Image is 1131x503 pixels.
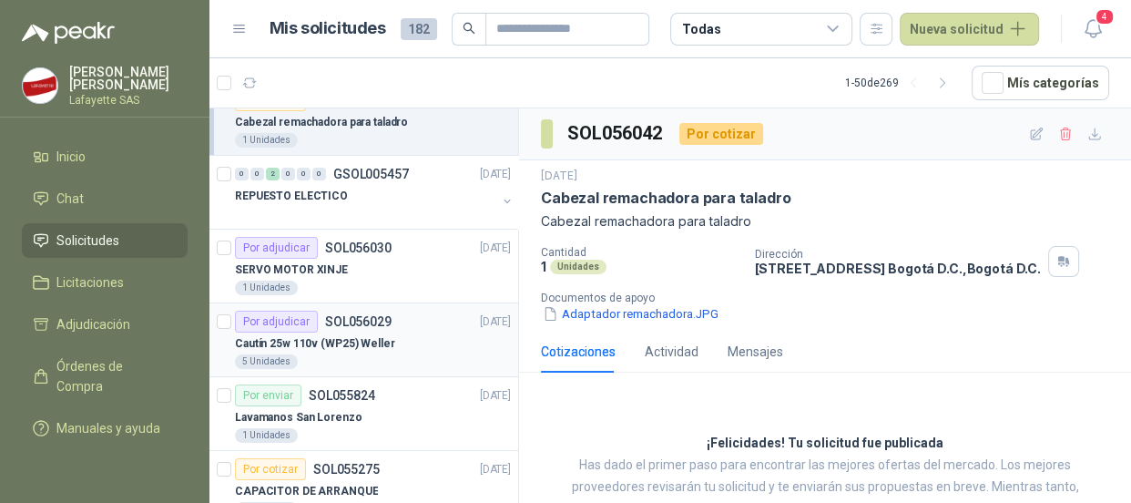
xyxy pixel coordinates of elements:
[297,168,311,180] div: 0
[972,66,1109,100] button: Mís categorías
[235,335,395,353] p: Cautín 25w 110v (WP25) Weller
[56,272,124,293] span: Licitaciones
[567,119,665,148] h3: SOL056042
[541,304,720,323] button: Adaptador remachadora.JPG
[333,168,409,180] p: GSOL005457
[645,342,698,362] div: Actividad
[480,387,511,405] p: [DATE]
[266,168,280,180] div: 2
[682,19,720,39] div: Todas
[235,133,298,148] div: 1 Unidades
[23,68,57,103] img: Company Logo
[209,230,518,303] a: Por adjudicarSOL056030[DATE] SERVO MOTOR XINJE1 Unidades
[480,240,511,257] p: [DATE]
[480,166,511,183] p: [DATE]
[235,409,362,426] p: Lavamanos San Lorenzo
[541,342,616,362] div: Cotizaciones
[1076,13,1109,46] button: 4
[235,237,318,259] div: Por adjudicar
[270,15,386,42] h1: Mis solicitudes
[56,189,84,209] span: Chat
[325,315,392,328] p: SOL056029
[235,458,306,480] div: Por cotizar
[56,231,119,251] span: Solicitudes
[235,354,298,369] div: 5 Unidades
[480,461,511,478] p: [DATE]
[56,418,160,438] span: Manuales y ayuda
[401,18,437,40] span: 182
[325,241,392,254] p: SOL056030
[541,246,739,259] p: Cantidad
[56,314,130,334] span: Adjudicación
[69,66,188,91] p: [PERSON_NAME] [PERSON_NAME]
[22,265,188,300] a: Licitaciones
[235,311,318,333] div: Por adjudicar
[707,433,943,455] h3: ¡Felicidades! Tu solicitud fue publicada
[22,181,188,216] a: Chat
[900,13,1039,46] button: Nueva solicitud
[541,168,577,185] p: [DATE]
[312,168,326,180] div: 0
[309,389,375,402] p: SOL055824
[209,82,518,156] a: Por cotizarSOL056042[DATE] Cabezal remachadora para taladro1 Unidades
[209,303,518,377] a: Por adjudicarSOL056029[DATE] Cautín 25w 110v (WP25) Weller5 Unidades
[235,163,515,221] a: 0 0 2 0 0 0 GSOL005457[DATE] REPUESTO ELECTICO
[541,189,790,208] p: Cabezal remachadora para taladro
[235,483,378,500] p: CAPACITOR DE ARRANQUE
[463,22,475,35] span: search
[22,139,188,174] a: Inicio
[22,22,115,44] img: Logo peakr
[22,223,188,258] a: Solicitudes
[235,385,301,406] div: Por enviar
[480,313,511,331] p: [DATE]
[754,248,1040,261] p: Dirección
[235,428,298,443] div: 1 Unidades
[1095,8,1115,26] span: 4
[22,349,188,404] a: Órdenes de Compra
[209,377,518,451] a: Por enviarSOL055824[DATE] Lavamanos San Lorenzo1 Unidades
[235,262,348,279] p: SERVO MOTOR XINJE
[281,168,295,180] div: 0
[56,147,86,167] span: Inicio
[754,261,1040,276] p: [STREET_ADDRESS] Bogotá D.C. , Bogotá D.C.
[728,342,783,362] div: Mensajes
[69,95,188,106] p: Lafayette SAS
[235,168,249,180] div: 0
[550,260,606,274] div: Unidades
[845,68,957,98] div: 1 - 50 de 269
[679,123,763,145] div: Por cotizar
[235,188,348,205] p: REPUESTO ELECTICO
[313,463,380,476] p: SOL055275
[56,356,170,396] span: Órdenes de Compra
[235,281,298,295] div: 1 Unidades
[22,307,188,342] a: Adjudicación
[250,168,264,180] div: 0
[22,411,188,446] a: Manuales y ayuda
[541,259,546,274] p: 1
[541,292,1124,304] p: Documentos de apoyo
[235,114,408,131] p: Cabezal remachadora para taladro
[541,211,1109,231] p: Cabezal remachadora para taladro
